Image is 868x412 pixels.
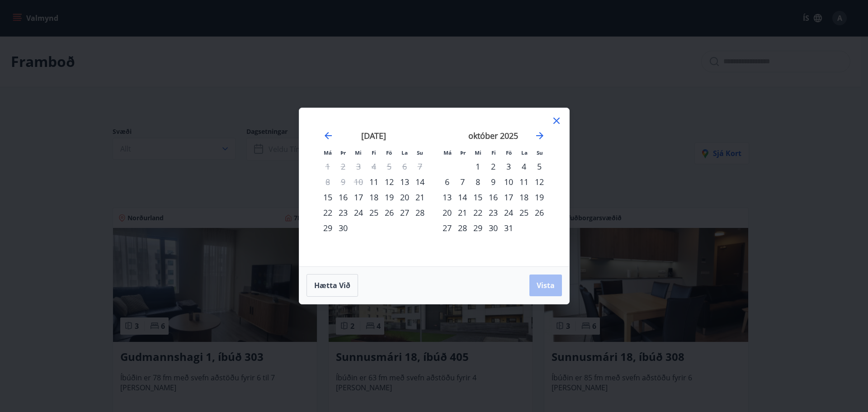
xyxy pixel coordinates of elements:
[501,174,516,189] div: 10
[351,205,366,220] td: Choose miðvikudagur, 24. september 2025 as your check-in date. It’s available.
[335,159,351,174] td: Not available. þriðjudagur, 2. september 2025
[501,159,516,174] div: 3
[516,159,532,174] td: Choose laugardagur, 4. október 2025 as your check-in date. It’s available.
[455,189,470,205] div: 14
[470,189,486,205] div: 15
[486,174,501,189] td: Choose fimmtudagur, 9. október 2025 as your check-in date. It’s available.
[366,205,382,220] td: Choose fimmtudagur, 25. september 2025 as your check-in date. It’s available.
[366,189,382,205] td: Choose fimmtudagur, 18. september 2025 as your check-in date. It’s available.
[320,220,335,236] td: Choose mánudagur, 29. september 2025 as your check-in date. It’s available.
[412,189,428,205] td: Choose sunnudagur, 21. september 2025 as your check-in date. It’s available.
[351,189,366,205] div: 17
[335,205,351,220] td: Choose þriðjudagur, 23. september 2025 as your check-in date. It’s available.
[534,130,545,141] div: Move forward to switch to the next month.
[320,189,335,205] div: 15
[412,174,428,189] td: Choose sunnudagur, 14. september 2025 as your check-in date. It’s available.
[386,149,392,156] small: Fö
[501,220,516,236] div: 31
[439,174,455,189] div: 6
[382,174,397,189] div: 12
[532,189,547,205] div: 19
[366,189,382,205] div: 18
[439,220,455,236] div: 27
[366,205,382,220] div: 25
[455,220,470,236] td: Choose þriðjudagur, 28. október 2025 as your check-in date. It’s available.
[455,189,470,205] td: Choose þriðjudagur, 14. október 2025 as your check-in date. It’s available.
[486,205,501,220] td: Choose fimmtudagur, 23. október 2025 as your check-in date. It’s available.
[470,205,486,220] td: Choose miðvikudagur, 22. október 2025 as your check-in date. It’s available.
[324,149,332,156] small: Má
[470,220,486,236] td: Choose miðvikudagur, 29. október 2025 as your check-in date. It’s available.
[320,205,335,220] div: 22
[439,205,455,220] div: 20
[501,205,516,220] td: Choose föstudagur, 24. október 2025 as your check-in date. It’s available.
[537,149,543,156] small: Su
[439,220,455,236] td: Choose mánudagur, 27. október 2025 as your check-in date. It’s available.
[501,159,516,174] td: Choose föstudagur, 3. október 2025 as your check-in date. It’s available.
[501,189,516,205] div: 17
[501,189,516,205] td: Choose föstudagur, 17. október 2025 as your check-in date. It’s available.
[486,220,501,236] div: 30
[455,220,470,236] div: 28
[486,189,501,205] td: Choose fimmtudagur, 16. október 2025 as your check-in date. It’s available.
[470,174,486,189] td: Choose miðvikudagur, 8. október 2025 as your check-in date. It’s available.
[320,189,335,205] td: Choose mánudagur, 15. september 2025 as your check-in date. It’s available.
[470,205,486,220] div: 22
[351,159,366,174] td: Not available. miðvikudagur, 3. september 2025
[501,220,516,236] td: Choose föstudagur, 31. október 2025 as your check-in date. It’s available.
[417,149,423,156] small: Su
[532,174,547,189] td: Choose sunnudagur, 12. október 2025 as your check-in date. It’s available.
[470,189,486,205] td: Choose miðvikudagur, 15. október 2025 as your check-in date. It’s available.
[470,174,486,189] div: 8
[460,149,466,156] small: Þr
[340,149,346,156] small: Þr
[320,159,335,174] td: Not available. mánudagur, 1. september 2025
[501,205,516,220] div: 24
[439,189,455,205] div: 13
[455,205,470,220] td: Choose þriðjudagur, 21. október 2025 as your check-in date. It’s available.
[516,174,532,189] div: 11
[532,205,547,220] td: Choose sunnudagur, 26. október 2025 as your check-in date. It’s available.
[397,174,412,189] div: 13
[335,220,351,236] div: 30
[516,205,532,220] td: Choose laugardagur, 25. október 2025 as your check-in date. It’s available.
[455,205,470,220] div: 21
[335,205,351,220] div: 23
[335,189,351,205] td: Choose þriðjudagur, 16. september 2025 as your check-in date. It’s available.
[491,149,496,156] small: Fi
[521,149,528,156] small: La
[412,205,428,220] div: 28
[314,280,350,290] span: Hætta við
[412,189,428,205] div: 21
[382,174,397,189] td: Choose föstudagur, 12. september 2025 as your check-in date. It’s available.
[351,189,366,205] td: Choose miðvikudagur, 17. september 2025 as your check-in date. It’s available.
[361,130,386,141] strong: [DATE]
[468,130,518,141] strong: október 2025
[397,205,412,220] div: 27
[470,159,486,174] div: 1
[470,220,486,236] div: 29
[443,149,452,156] small: Má
[412,205,428,220] td: Choose sunnudagur, 28. september 2025 as your check-in date. It’s available.
[486,159,501,174] td: Choose fimmtudagur, 2. október 2025 as your check-in date. It’s available.
[382,189,397,205] td: Choose föstudagur, 19. september 2025 as your check-in date. It’s available.
[372,149,376,156] small: Fi
[382,189,397,205] div: 19
[412,159,428,174] td: Not available. sunnudagur, 7. september 2025
[532,159,547,174] td: Choose sunnudagur, 5. október 2025 as your check-in date. It’s available.
[501,174,516,189] td: Choose föstudagur, 10. október 2025 as your check-in date. It’s available.
[412,174,428,189] div: 14
[366,174,382,189] div: 11
[366,159,382,174] td: Not available. fimmtudagur, 4. september 2025
[397,205,412,220] td: Choose laugardagur, 27. september 2025 as your check-in date. It’s available.
[486,174,501,189] div: 9
[455,174,470,189] td: Choose þriðjudagur, 7. október 2025 as your check-in date. It’s available.
[506,149,512,156] small: Fö
[455,174,470,189] div: 7
[382,159,397,174] td: Not available. föstudagur, 5. september 2025
[382,205,397,220] td: Choose föstudagur, 26. september 2025 as your check-in date. It’s available.
[323,130,334,141] div: Move backward to switch to the previous month.
[366,174,382,189] td: Choose fimmtudagur, 11. september 2025 as your check-in date. It’s available.
[516,205,532,220] div: 25
[532,205,547,220] div: 26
